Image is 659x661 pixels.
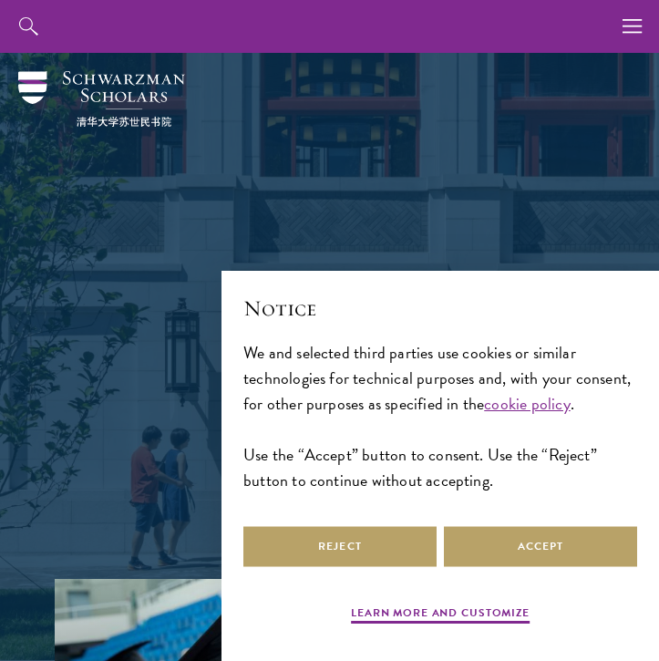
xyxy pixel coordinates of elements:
[444,526,637,567] button: Accept
[243,293,637,324] h2: Notice
[484,391,570,416] a: cookie policy
[18,71,185,127] img: Schwarzman Scholars
[243,340,637,493] div: We and selected third parties use cookies or similar technologies for technical purposes and, wit...
[351,604,530,626] button: Learn more and customize
[243,526,437,567] button: Reject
